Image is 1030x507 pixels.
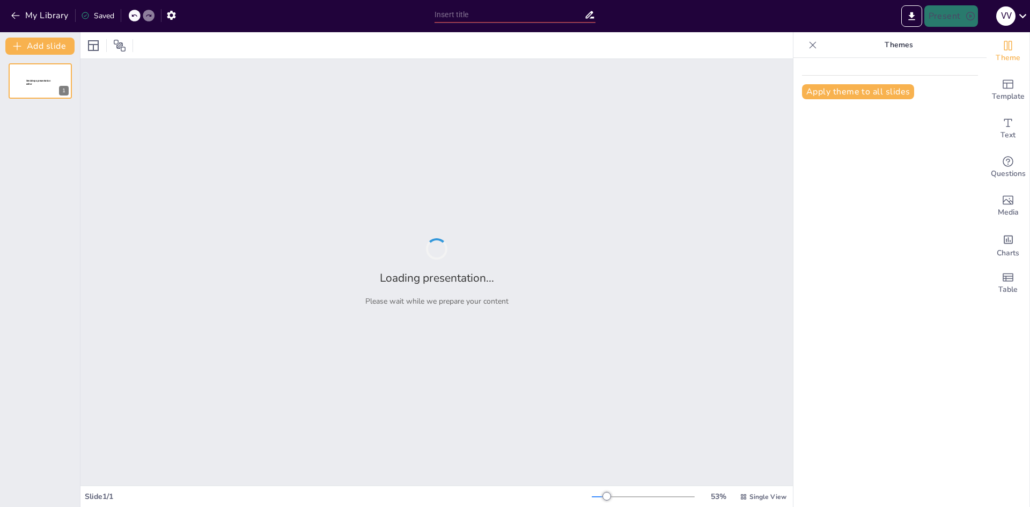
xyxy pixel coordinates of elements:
button: Present [924,5,978,27]
div: Slide 1 / 1 [85,491,592,502]
p: Please wait while we prepare your content [365,296,509,306]
div: Saved [81,11,114,21]
div: V V [996,6,1016,26]
p: Themes [821,32,976,58]
div: 1 [59,86,69,95]
span: Charts [997,247,1019,259]
div: Add ready made slides [987,71,1029,109]
div: Add text boxes [987,109,1029,148]
button: Export to PowerPoint [901,5,922,27]
button: V V [996,5,1016,27]
span: Media [998,207,1019,218]
button: Apply theme to all slides [802,84,914,99]
div: Add charts and graphs [987,225,1029,264]
button: Add slide [5,38,75,55]
div: Get real-time input from your audience [987,148,1029,187]
span: Questions [991,168,1026,180]
h2: Loading presentation... [380,270,494,285]
span: Text [1000,129,1016,141]
div: Change the overall theme [987,32,1029,71]
span: Table [998,284,1018,296]
span: Template [992,91,1025,102]
div: Add images, graphics, shapes or video [987,187,1029,225]
div: Layout [85,37,102,54]
div: 53 % [705,491,731,502]
div: 1 [9,63,72,99]
span: Theme [996,52,1020,64]
input: Insert title [435,7,584,23]
div: Add a table [987,264,1029,303]
span: Position [113,39,126,52]
span: Sendsteps presentation editor [26,79,50,85]
button: My Library [8,7,73,24]
span: Single View [749,493,786,501]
